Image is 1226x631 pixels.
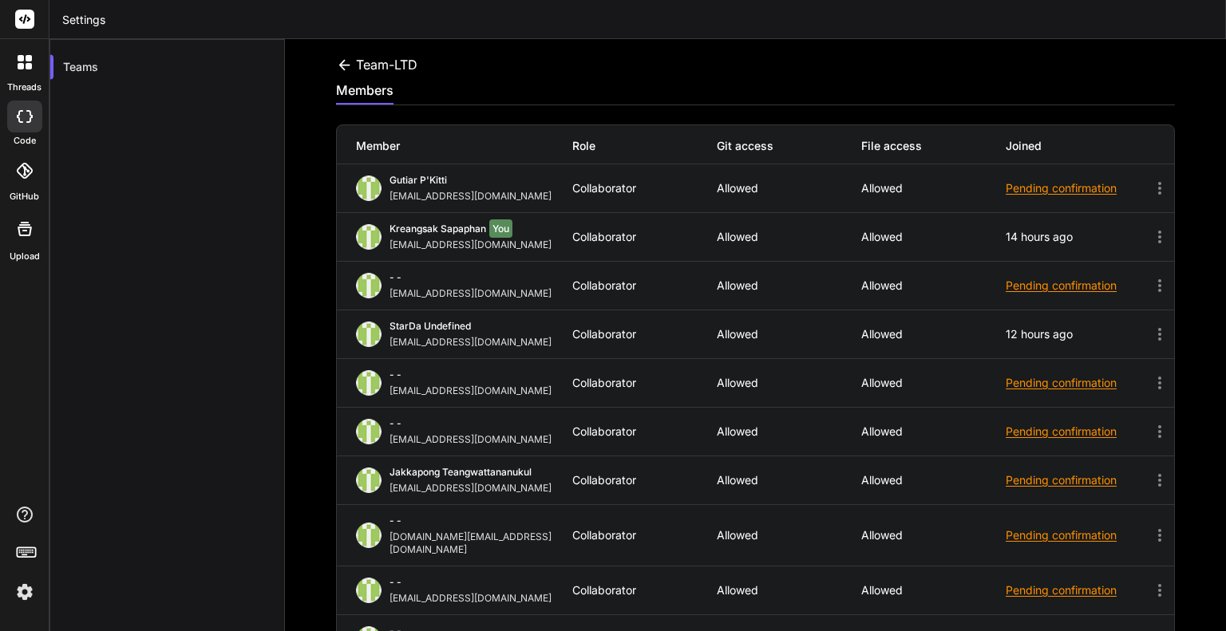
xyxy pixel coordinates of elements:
div: [EMAIL_ADDRESS][DOMAIN_NAME] [390,433,558,446]
p: Allowed [717,328,861,341]
span: Jakkapong Teangwattananukul [390,466,532,478]
p: Allowed [717,474,861,487]
div: [EMAIL_ADDRESS][DOMAIN_NAME] [390,239,558,251]
div: members [336,81,394,103]
img: settings [11,578,38,605]
img: profile_image [356,523,382,548]
img: profile_image [356,224,382,250]
div: Collaborator [572,377,717,389]
div: [EMAIL_ADDRESS][DOMAIN_NAME] [390,190,558,203]
span: StarDa undefined [390,320,471,332]
p: Allowed [717,425,861,438]
p: Allowed [717,231,861,243]
span: - - [390,369,401,381]
p: Allowed [717,182,861,195]
span: - - [390,576,401,588]
img: profile_image [356,175,382,201]
span: You [489,219,512,238]
div: Team-LTD [336,55,417,74]
p: Allowed [717,584,861,597]
p: Allowed [861,231,1006,243]
div: Collaborator [572,474,717,487]
div: Pending confirmation [1006,527,1150,543]
div: Member [356,138,572,154]
label: GitHub [10,190,39,203]
div: Teams [50,49,284,85]
img: profile_image [356,419,382,444]
div: [EMAIL_ADDRESS][DOMAIN_NAME] [390,592,558,605]
div: Git access [717,138,861,154]
p: Allowed [861,182,1006,195]
div: [EMAIL_ADDRESS][DOMAIN_NAME] [390,385,558,397]
div: Collaborator [572,328,717,341]
span: Gutiar P'Kitti [390,174,447,186]
p: Allowed [861,474,1006,487]
p: Allowed [861,425,1006,438]
div: [DOMAIN_NAME][EMAIL_ADDRESS][DOMAIN_NAME] [390,530,572,556]
div: Pending confirmation [1006,472,1150,488]
span: - - [390,515,401,526]
div: [EMAIL_ADDRESS][DOMAIN_NAME] [390,336,558,349]
div: Collaborator [572,182,717,195]
label: Upload [10,250,40,263]
span: - - [390,417,401,429]
div: Pending confirmation [1006,180,1150,196]
img: profile_image [356,467,382,493]
div: Collaborator [572,529,717,542]
p: Allowed [861,584,1006,597]
p: Allowed [861,529,1006,542]
img: profile_image [356,273,382,298]
img: profile_image [356,321,382,347]
p: Allowed [717,377,861,389]
p: Allowed [861,328,1006,341]
div: [EMAIL_ADDRESS][DOMAIN_NAME] [390,482,558,495]
div: Role [572,138,717,154]
div: Pending confirmation [1006,424,1150,440]
div: Joined [1006,138,1150,154]
img: profile_image [356,370,382,396]
p: Allowed [717,279,861,292]
p: Allowed [861,377,1006,389]
div: Collaborator [572,425,717,438]
div: Pending confirmation [1006,582,1150,598]
p: Allowed [861,279,1006,292]
span: - - [390,271,401,283]
div: Pending confirmation [1006,375,1150,391]
span: Kreangsak Sapaphan [390,223,486,235]
div: Pending confirmation [1006,278,1150,294]
div: [EMAIL_ADDRESS][DOMAIN_NAME] [390,287,558,300]
p: Allowed [717,529,861,542]
div: 14 hours ago [1006,231,1150,243]
label: threads [7,81,42,94]
img: profile_image [356,578,382,603]
div: 12 hours ago [1006,328,1150,341]
div: Collaborator [572,231,717,243]
label: code [14,134,36,148]
div: Collaborator [572,279,717,292]
div: File access [861,138,1006,154]
div: Collaborator [572,584,717,597]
